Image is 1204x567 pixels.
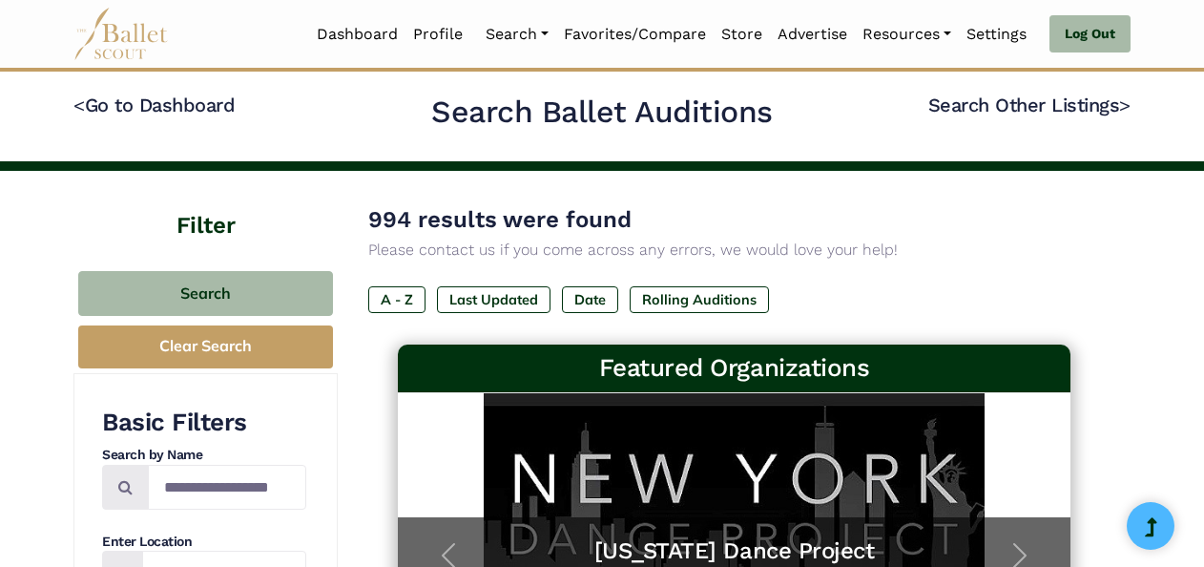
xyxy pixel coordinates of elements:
[102,533,306,552] h4: Enter Location
[556,14,714,54] a: Favorites/Compare
[78,271,333,316] button: Search
[413,352,1056,385] h3: Featured Organizations
[102,407,306,439] h3: Basic Filters
[1119,93,1131,116] code: >
[431,93,773,133] h2: Search Ballet Auditions
[78,325,333,368] button: Clear Search
[928,94,1131,116] a: Search Other Listings>
[478,14,556,54] a: Search
[368,238,1100,262] p: Please contact us if you come across any errors, we would love your help!
[309,14,405,54] a: Dashboard
[1049,15,1131,53] a: Log Out
[73,93,85,116] code: <
[959,14,1034,54] a: Settings
[102,446,306,465] h4: Search by Name
[770,14,855,54] a: Advertise
[714,14,770,54] a: Store
[73,94,235,116] a: <Go to Dashboard
[368,286,426,313] label: A - Z
[562,286,618,313] label: Date
[855,14,959,54] a: Resources
[417,536,1052,566] a: [US_STATE] Dance Project
[368,206,632,233] span: 994 results were found
[437,286,550,313] label: Last Updated
[148,465,306,510] input: Search by names...
[405,14,470,54] a: Profile
[73,171,338,242] h4: Filter
[630,286,769,313] label: Rolling Auditions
